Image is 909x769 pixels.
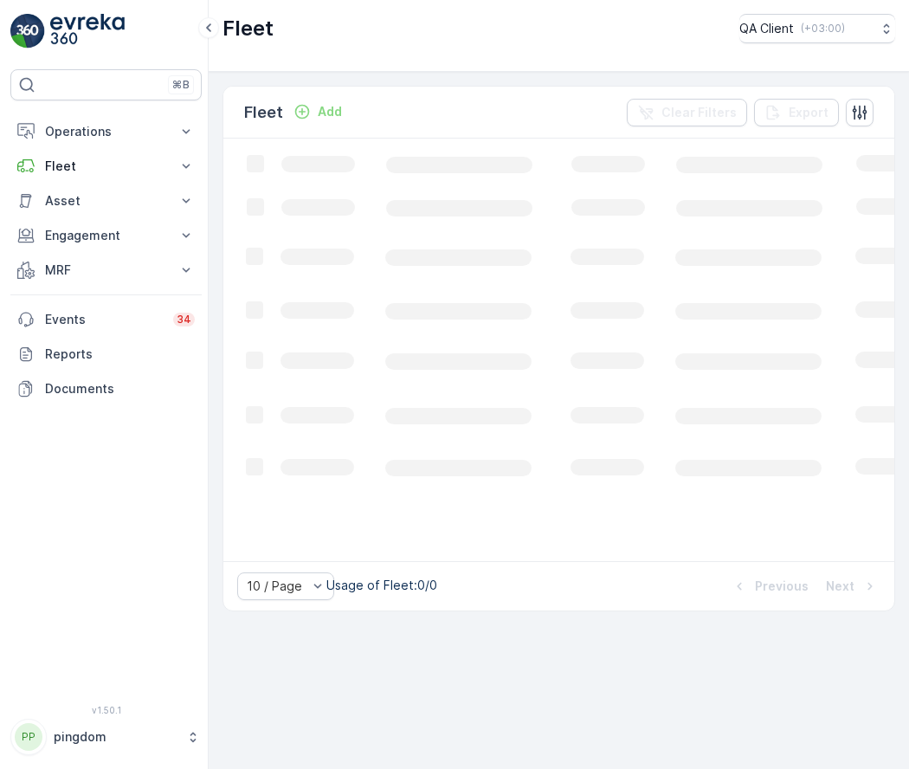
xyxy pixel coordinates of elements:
[754,99,839,126] button: Export
[45,380,195,397] p: Documents
[10,705,202,715] span: v 1.50.1
[326,577,437,594] p: Usage of Fleet : 0/0
[824,576,880,597] button: Next
[10,302,202,337] a: Events34
[45,123,167,140] p: Operations
[10,149,202,184] button: Fleet
[627,99,747,126] button: Clear Filters
[755,578,809,595] p: Previous
[45,227,167,244] p: Engagement
[739,20,794,37] p: QA Client
[739,14,895,43] button: QA Client(+03:00)
[318,103,342,120] p: Add
[661,104,737,121] p: Clear Filters
[10,337,202,372] a: Reports
[729,576,810,597] button: Previous
[45,192,167,210] p: Asset
[10,114,202,149] button: Operations
[45,262,167,279] p: MRF
[801,22,845,36] p: ( +03:00 )
[10,184,202,218] button: Asset
[177,313,191,326] p: 34
[287,101,349,122] button: Add
[10,218,202,253] button: Engagement
[10,253,202,288] button: MRF
[45,158,167,175] p: Fleet
[45,346,195,363] p: Reports
[10,719,202,755] button: PPpingdom
[789,104,828,121] p: Export
[45,311,163,328] p: Events
[54,728,177,746] p: pingdom
[15,723,42,751] div: PP
[826,578,854,595] p: Next
[244,100,283,125] p: Fleet
[10,14,45,48] img: logo
[50,14,125,48] img: logo_light-DOdMpM7g.png
[10,372,202,406] a: Documents
[222,15,274,42] p: Fleet
[172,78,190,92] p: ⌘B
